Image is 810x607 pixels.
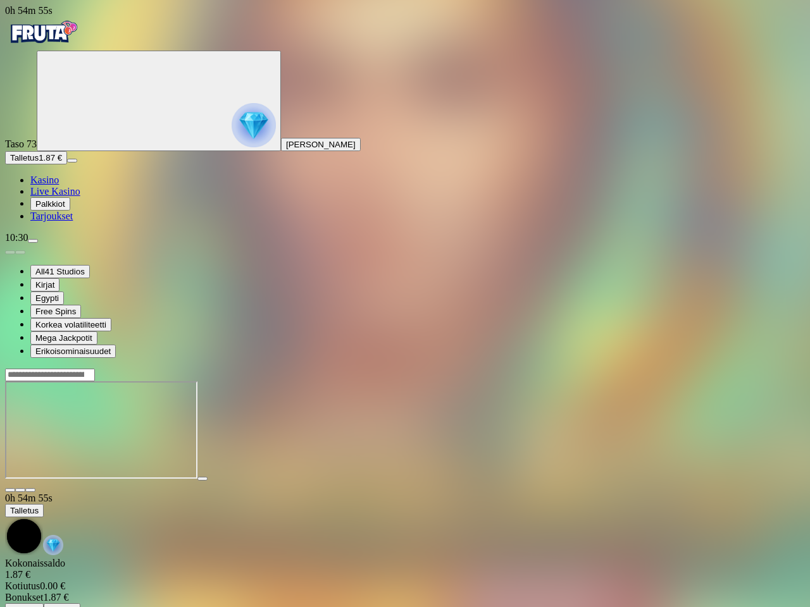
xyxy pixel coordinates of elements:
[281,138,361,151] button: [PERSON_NAME]
[35,346,111,356] span: Erikoisominaisuudet
[5,569,805,580] div: 1.87 €
[35,320,106,329] span: Korkea volatiliteetti
[286,140,356,149] span: [PERSON_NAME]
[15,250,25,254] button: next slide
[5,16,81,48] img: Fruta
[35,267,85,276] span: All41 Studios
[5,592,43,603] span: Bonukset
[30,211,73,221] a: gift-inverted iconTarjoukset
[5,232,28,243] span: 10:30
[5,488,15,492] button: close icon
[37,51,281,151] button: reward progress
[5,504,44,517] button: Talletus
[10,153,39,162] span: Talletus
[30,345,116,358] button: Erikoisominaisuudet
[30,331,97,345] button: Mega Jackpotit
[5,558,805,580] div: Kokonaissaldo
[5,493,805,558] div: Game menu
[10,506,39,515] span: Talletus
[35,293,59,303] span: Egypti
[30,186,80,197] a: poker-chip iconLive Kasino
[197,477,208,481] button: play icon
[30,291,64,305] button: Egypti
[15,488,25,492] button: chevron-down icon
[30,265,90,278] button: All41 Studios
[35,307,76,316] span: Free Spins
[5,381,197,479] iframe: Book of Atem WOWPOT
[25,488,35,492] button: fullscreen icon
[5,5,53,16] span: user session time
[43,535,63,555] img: reward-icon
[5,151,67,164] button: Talletusplus icon1.87 €
[5,580,805,592] div: 0.00 €
[5,250,15,254] button: prev slide
[30,186,80,197] span: Live Kasino
[30,175,59,185] a: diamond iconKasino
[28,239,38,243] button: menu
[5,580,40,591] span: Kotiutus
[232,103,276,147] img: reward progress
[39,153,62,162] span: 1.87 €
[35,199,65,209] span: Palkkiot
[30,278,59,291] button: Kirjat
[30,211,73,221] span: Tarjoukset
[5,592,805,603] div: 1.87 €
[30,318,111,331] button: Korkea volatiliteetti
[35,333,92,343] span: Mega Jackpotit
[5,369,95,381] input: Search
[30,305,81,318] button: Free Spins
[5,493,53,503] span: user session time
[67,159,77,162] button: menu
[30,175,59,185] span: Kasino
[5,39,81,50] a: Fruta
[5,138,37,149] span: Taso 73
[5,16,805,222] nav: Primary
[35,280,54,290] span: Kirjat
[30,197,70,211] button: reward iconPalkkiot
